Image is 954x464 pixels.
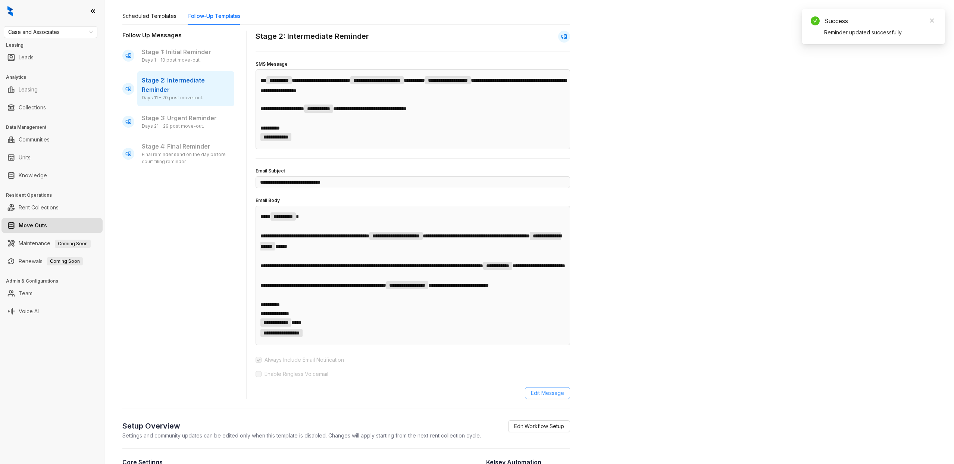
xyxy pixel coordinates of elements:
[19,168,47,183] a: Knowledge
[55,240,91,248] span: Coming Soon
[1,286,103,301] li: Team
[137,137,234,170] div: Stage 4: Final Reminder
[1,100,103,115] li: Collections
[142,113,230,123] p: Stage 3: Urgent Reminder
[811,16,820,25] span: check-circle
[19,82,38,97] a: Leasing
[6,74,104,81] h3: Analytics
[1,82,103,97] li: Leasing
[256,168,570,175] h4: Email Subject
[142,76,230,94] p: Stage 2: Intermediate Reminder
[142,57,230,64] div: Days 1 - 10 post move-out.
[142,47,230,57] p: Stage 1: Initial Reminder
[514,422,564,430] span: Edit Workflow Setup
[1,254,103,269] li: Renewals
[1,236,103,251] li: Maintenance
[7,6,13,16] img: logo
[19,50,34,65] a: Leads
[256,31,369,42] h2: Stage 2: Intermediate Reminder
[19,150,31,165] a: Units
[122,420,481,432] h2: Setup Overview
[1,168,103,183] li: Knowledge
[188,12,241,20] div: Follow-Up Templates
[256,61,570,68] h4: SMS Message
[262,370,331,378] span: Enable Ringless Voicemail
[525,387,570,399] button: Edit Message
[19,286,32,301] a: Team
[6,192,104,199] h3: Resident Operations
[1,150,103,165] li: Units
[262,356,347,364] span: Always Include Email Notification
[137,43,234,68] div: Stage 1: Initial Reminder
[19,132,50,147] a: Communities
[137,71,234,106] div: Stage 2: Intermediate Reminder
[6,124,104,131] h3: Data Management
[142,123,230,130] div: Days 21 - 29 post move-out.
[1,304,103,319] li: Voice AI
[8,27,93,38] span: Case and Associates
[19,100,46,115] a: Collections
[1,218,103,233] li: Move Outs
[6,42,104,49] h3: Leasing
[19,200,59,215] a: Rent Collections
[122,12,176,20] div: Scheduled Templates
[824,16,936,25] div: Success
[142,94,230,102] div: Days 11 - 20 post move-out.
[122,31,234,40] h3: Follow Up Messages
[137,109,234,134] div: Stage 3: Urgent Reminder
[1,200,103,215] li: Rent Collections
[824,28,936,37] div: Reminder updated successfully
[928,16,936,25] a: Close
[531,389,564,397] span: Edit Message
[256,197,570,204] h4: Email Body
[1,132,103,147] li: Communities
[19,254,83,269] a: RenewalsComing Soon
[508,420,570,432] a: Edit Workflow Setup
[19,218,47,233] a: Move Outs
[6,278,104,284] h3: Admin & Configurations
[122,432,481,439] p: Settings and community updates can be edited only when this template is disabled. Changes will ap...
[19,304,39,319] a: Voice AI
[142,151,230,165] div: Final reminder send on the day before court filing reminder.
[47,257,83,265] span: Coming Soon
[929,18,935,23] span: close
[1,50,103,65] li: Leads
[142,142,230,151] p: Stage 4: Final Reminder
